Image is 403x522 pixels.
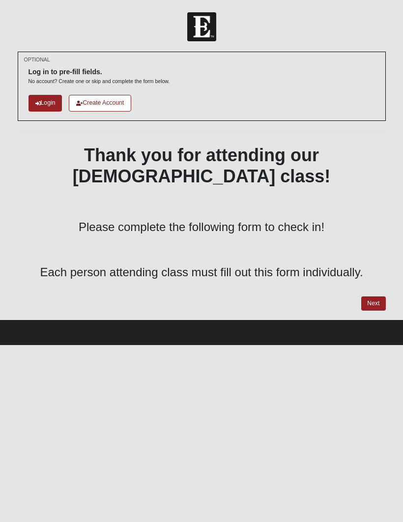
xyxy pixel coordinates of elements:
[79,220,324,233] span: Please complete the following form to check in!
[187,12,216,41] img: Church of Eleven22 Logo
[361,296,385,311] a: Next
[29,95,62,111] a: Login
[40,265,363,279] span: Each person attending class must fill out this form individually.
[24,56,50,63] small: OPTIONAL
[73,145,331,186] b: Thank you for attending our [DEMOGRAPHIC_DATA] class!
[69,95,131,111] a: Create Account
[29,68,170,76] h6: Log in to pre-fill fields.
[29,78,170,85] p: No account? Create one or skip and complete the form below.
